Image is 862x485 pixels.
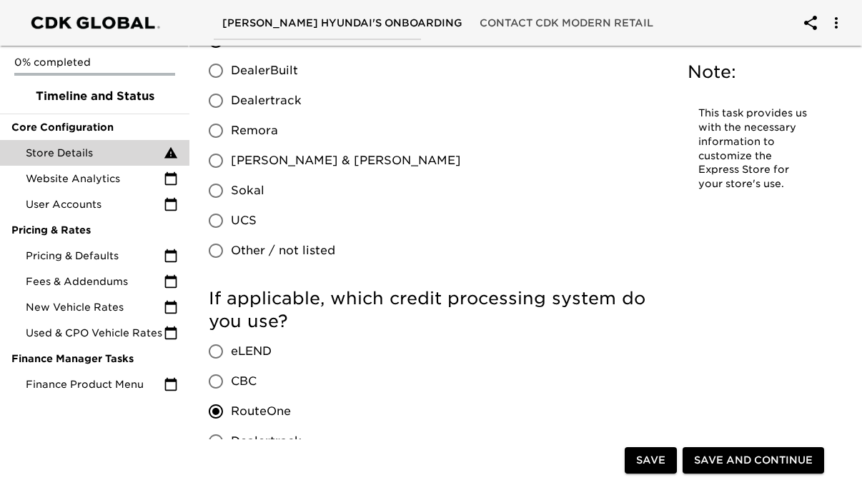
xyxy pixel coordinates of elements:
span: Website Analytics [26,171,164,186]
span: Remora [231,122,278,139]
span: CBC [231,373,257,390]
span: eLEND [231,343,272,360]
span: [PERSON_NAME] & [PERSON_NAME] [231,152,461,169]
span: Sokal [231,182,264,199]
h5: Note: [688,61,821,84]
span: Timeline and Status [11,88,178,105]
span: Pricing & Rates [11,223,178,237]
button: Save [625,448,677,474]
span: Fees & Addendums [26,274,164,289]
span: Contact CDK Modern Retail [480,14,653,32]
span: Store Details [26,146,164,160]
span: RouteOne [231,403,291,420]
button: account of current user [793,6,828,40]
p: 0% completed [14,55,175,69]
span: Finance Product Menu [26,377,164,391]
p: This task provides us with the necessary information to customize the Express Store for your stor... [698,106,811,191]
span: Dealertrack [231,92,302,109]
span: Used & CPO Vehicle Rates [26,326,164,340]
span: Other / not listed [231,242,335,259]
span: DealerBuilt [231,62,298,79]
h5: If applicable, which credit processing system do you use? [209,287,662,333]
span: Core Configuration [11,120,178,134]
span: UCS [231,212,257,229]
span: Save [636,452,665,470]
span: Save and Continue [694,452,813,470]
span: Finance Manager Tasks [11,351,178,366]
button: Save and Continue [683,448,824,474]
span: Pricing & Defaults [26,249,164,263]
button: account of current user [819,6,853,40]
span: New Vehicle Rates [26,300,164,314]
span: [PERSON_NAME] Hyundai's Onboarding [222,14,462,32]
span: Dealertrack [231,433,302,450]
span: User Accounts [26,197,164,211]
